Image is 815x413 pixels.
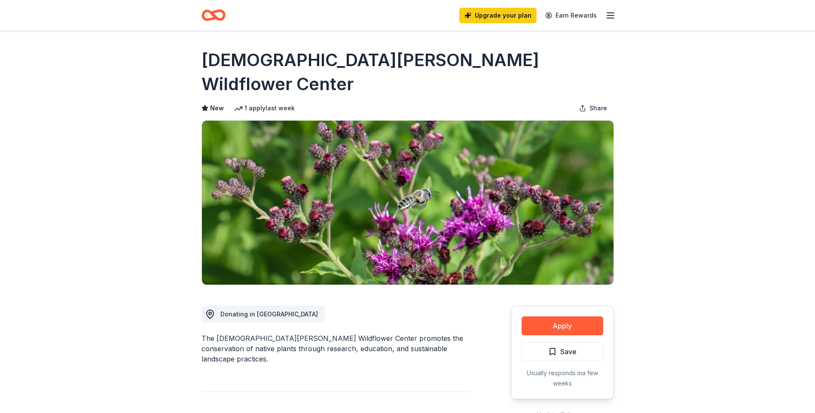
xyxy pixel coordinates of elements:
[459,8,537,23] a: Upgrade your plan
[234,103,295,113] div: 1 apply last week
[202,121,614,285] img: Image for Lady Bird Johnson Wildflower Center
[201,5,226,25] a: Home
[201,333,470,364] div: The [DEMOGRAPHIC_DATA][PERSON_NAME] Wildflower Center promotes the conservation of native plants ...
[522,316,603,335] button: Apply
[522,368,603,389] div: Usually responds in a few weeks
[572,100,614,117] button: Share
[560,346,577,357] span: Save
[210,103,224,113] span: New
[201,48,614,96] h1: [DEMOGRAPHIC_DATA][PERSON_NAME] Wildflower Center
[522,342,603,361] button: Save
[589,103,607,113] span: Share
[540,8,602,23] a: Earn Rewards
[220,310,318,318] span: Donating in [GEOGRAPHIC_DATA]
